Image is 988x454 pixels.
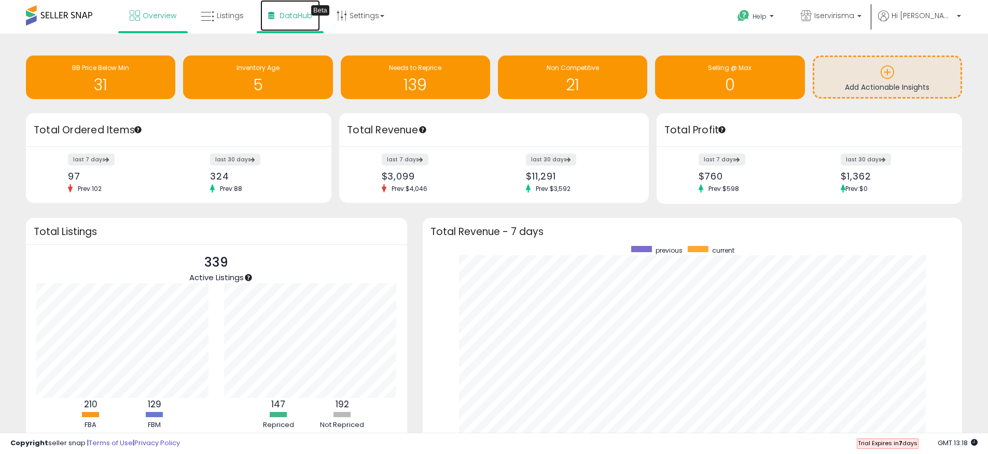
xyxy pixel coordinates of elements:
h3: Total Listings [34,228,399,236]
span: DataHub [280,10,312,21]
b: 192 [336,398,349,410]
a: BB Price Below Min 31 [26,56,175,99]
span: Prev: 102 [73,184,107,193]
h3: Total Revenue [347,123,641,137]
div: $11,291 [526,171,631,182]
label: last 7 days [382,154,428,166]
span: Trial Expires in days [858,439,917,447]
b: 147 [271,398,285,410]
a: Needs to Reprice 139 [341,56,490,99]
span: Inventory Age [236,63,280,72]
div: Tooltip anchor [717,125,727,134]
div: FBA [60,420,122,430]
a: Privacy Policy [134,438,180,448]
a: Add Actionable Insights [814,57,961,97]
div: Tooltip anchor [244,273,253,282]
span: current [712,246,734,255]
span: Add Actionable Insights [845,82,929,92]
span: Selling @ Max [708,63,752,72]
label: last 30 days [210,154,260,166]
b: 7 [899,439,902,447]
span: 2025-10-13 13:18 GMT [938,438,978,448]
p: 339 [189,253,244,272]
i: Get Help [737,9,750,22]
div: seller snap | | [10,438,180,448]
div: $1,362 [841,171,944,182]
h1: 31 [31,76,170,93]
span: Prev: $598 [703,184,744,193]
h3: Total Profit [664,123,954,137]
h1: 21 [503,76,642,93]
h1: 139 [346,76,485,93]
span: Hi [PERSON_NAME] [892,10,954,21]
div: $760 [699,171,802,182]
div: FBM [123,420,186,430]
span: Overview [143,10,176,21]
div: Tooltip anchor [418,125,427,134]
h3: Total Ordered Items [34,123,324,137]
span: BB Price Below Min [72,63,129,72]
a: Hi [PERSON_NAME] [878,10,961,34]
span: Prev: $3,592 [531,184,576,193]
div: $3,099 [382,171,486,182]
span: Prev: $0 [845,184,868,193]
h1: 0 [660,76,799,93]
strong: Copyright [10,438,48,448]
span: Iservirisma [814,10,854,21]
div: 324 [210,171,313,182]
span: Listings [217,10,244,21]
h3: Total Revenue - 7 days [430,228,954,236]
span: Prev: 88 [215,184,247,193]
div: Repriced [247,420,310,430]
label: last 30 days [526,154,576,166]
b: 129 [148,398,161,410]
span: Active Listings [189,272,244,283]
b: 210 [84,398,98,410]
a: Non Competitive 21 [498,56,647,99]
label: last 7 days [68,154,115,166]
div: Tooltip anchor [133,125,143,134]
span: Non Competitive [547,63,599,72]
a: Selling @ Max 0 [655,56,804,99]
span: Help [753,12,767,21]
div: Tooltip anchor [311,5,329,16]
span: Needs to Reprice [389,63,441,72]
span: Prev: $4,046 [386,184,433,193]
h1: 5 [188,76,327,93]
a: Help [729,2,784,34]
span: previous [656,246,683,255]
div: Not Repriced [311,420,373,430]
label: last 30 days [841,154,891,166]
div: 97 [68,171,171,182]
a: Terms of Use [89,438,133,448]
a: Inventory Age 5 [183,56,332,99]
label: last 7 days [699,154,745,166]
